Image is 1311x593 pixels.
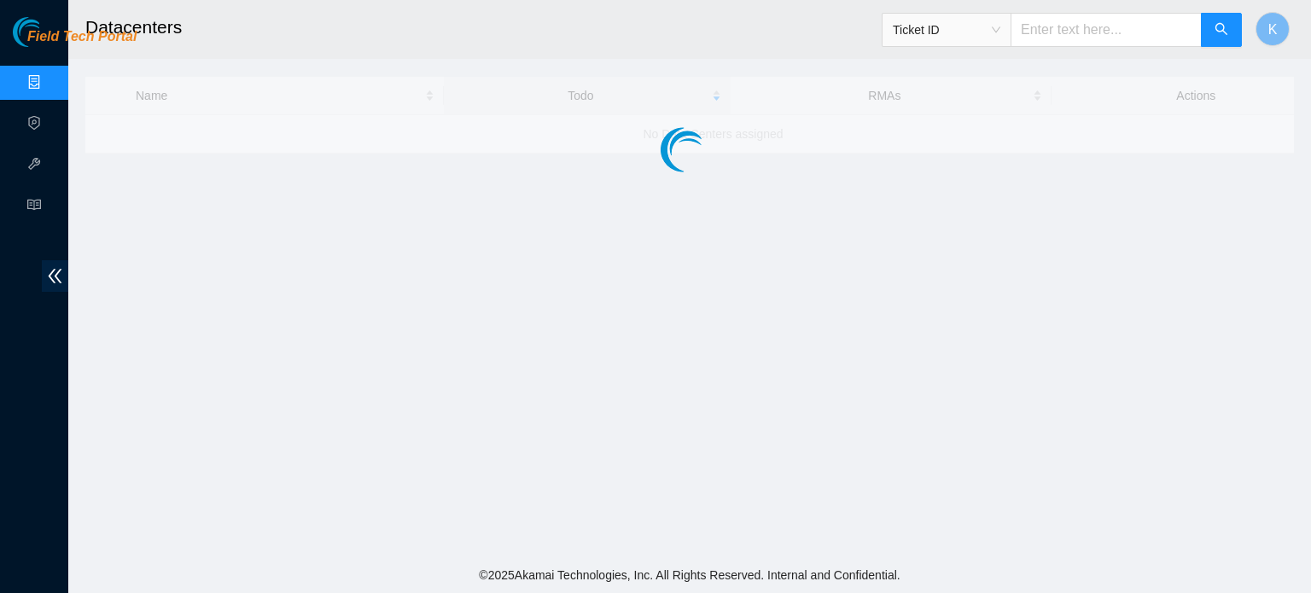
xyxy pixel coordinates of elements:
[1268,19,1278,40] span: K
[893,17,1000,43] span: Ticket ID
[13,17,86,47] img: Akamai Technologies
[27,190,41,224] span: read
[68,557,1311,593] footer: © 2025 Akamai Technologies, Inc. All Rights Reserved. Internal and Confidential.
[13,31,137,53] a: Akamai TechnologiesField Tech Portal
[27,29,137,45] span: Field Tech Portal
[1215,22,1228,38] span: search
[1201,13,1242,47] button: search
[1011,13,1202,47] input: Enter text here...
[42,260,68,292] span: double-left
[1256,12,1290,46] button: K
